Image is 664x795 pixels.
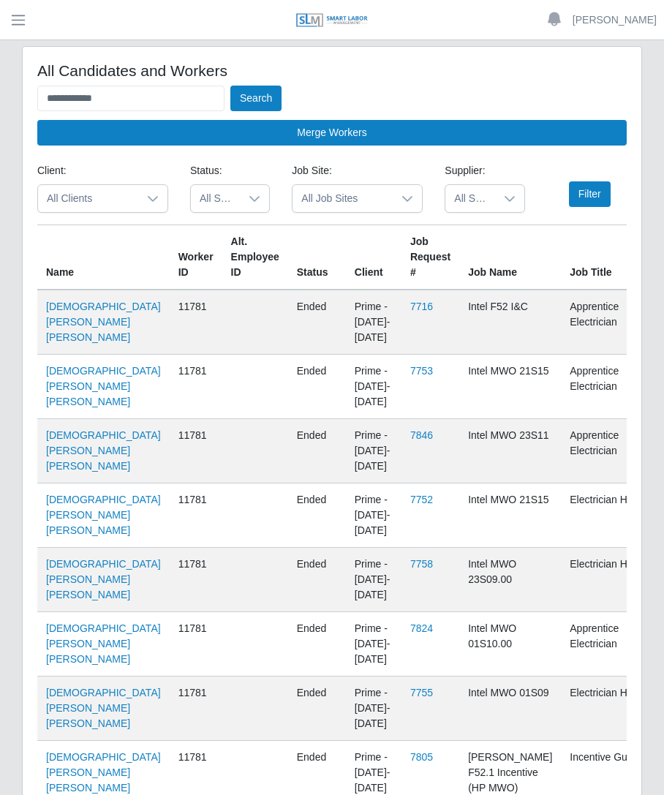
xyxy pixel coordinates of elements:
td: Prime - [DATE]-[DATE] [346,612,401,677]
td: Apprentice Electrician [561,290,663,355]
a: 7755 [410,687,433,698]
a: [DEMOGRAPHIC_DATA][PERSON_NAME] [PERSON_NAME] [46,494,161,536]
td: Intel MWO 01S10.00 [459,612,561,677]
td: Intel MWO 23S11 [459,419,561,483]
td: Intel F52 I&C [459,290,561,355]
td: Prime - [DATE]-[DATE] [346,419,401,483]
a: 7758 [410,558,433,570]
td: ended [288,419,346,483]
td: Prime - [DATE]-[DATE] [346,355,401,419]
td: 11781 [170,483,222,548]
label: Job Site: [292,163,331,178]
th: Worker ID [170,225,222,290]
td: Electrician Helper [561,548,663,612]
td: Intel MWO 23S09.00 [459,548,561,612]
td: Apprentice Electrician [561,419,663,483]
td: 11781 [170,548,222,612]
td: ended [288,290,346,355]
a: 7716 [410,301,433,312]
button: Filter [569,181,611,207]
a: [PERSON_NAME] [573,12,657,28]
td: Prime - [DATE]-[DATE] [346,483,401,548]
a: [DEMOGRAPHIC_DATA][PERSON_NAME] [PERSON_NAME] [46,301,161,343]
a: 7753 [410,365,433,377]
span: All Clients [38,185,138,212]
td: 11781 [170,612,222,677]
th: Alt. Employee ID [222,225,288,290]
th: Job Title [561,225,663,290]
td: Prime - [DATE]-[DATE] [346,290,401,355]
td: Intel MWO 21S15 [459,355,561,419]
td: ended [288,612,346,677]
a: 7752 [410,494,433,505]
a: 7846 [410,429,433,441]
a: [DEMOGRAPHIC_DATA][PERSON_NAME] [PERSON_NAME] [46,429,161,472]
a: [DEMOGRAPHIC_DATA][PERSON_NAME] [PERSON_NAME] [46,365,161,407]
a: [DEMOGRAPHIC_DATA][PERSON_NAME] [PERSON_NAME] [46,622,161,665]
th: Job Name [459,225,561,290]
img: SLM Logo [295,12,369,29]
td: Intel MWO 01S09 [459,677,561,741]
td: 11781 [170,355,222,419]
label: Status: [190,163,222,178]
td: Apprentice Electrician [561,355,663,419]
td: 11781 [170,419,222,483]
th: Client [346,225,401,290]
td: ended [288,483,346,548]
button: Search [230,86,282,111]
td: Prime - [DATE]-[DATE] [346,548,401,612]
h4: All Candidates and Workers [37,61,627,80]
td: Electrician Helper [561,483,663,548]
label: Supplier: [445,163,485,178]
th: Job Request # [401,225,459,290]
a: 7805 [410,751,433,763]
td: ended [288,355,346,419]
td: Electrician Helper [561,677,663,741]
td: ended [288,677,346,741]
td: 11781 [170,290,222,355]
th: Status [288,225,346,290]
td: ended [288,548,346,612]
td: Intel MWO 21S15 [459,483,561,548]
th: Name [37,225,170,290]
td: Prime - [DATE]-[DATE] [346,677,401,741]
span: All Statuses [191,185,240,212]
td: 11781 [170,677,222,741]
a: 7824 [410,622,433,634]
a: [DEMOGRAPHIC_DATA][PERSON_NAME] [PERSON_NAME] [46,558,161,600]
a: [DEMOGRAPHIC_DATA][PERSON_NAME] [PERSON_NAME] [46,751,161,794]
span: All Suppliers [445,185,494,212]
span: All Job Sites [293,185,393,212]
td: Apprentice Electrician [561,612,663,677]
label: Client: [37,163,67,178]
button: Merge Workers [37,120,627,146]
a: [DEMOGRAPHIC_DATA][PERSON_NAME] [PERSON_NAME] [46,687,161,729]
